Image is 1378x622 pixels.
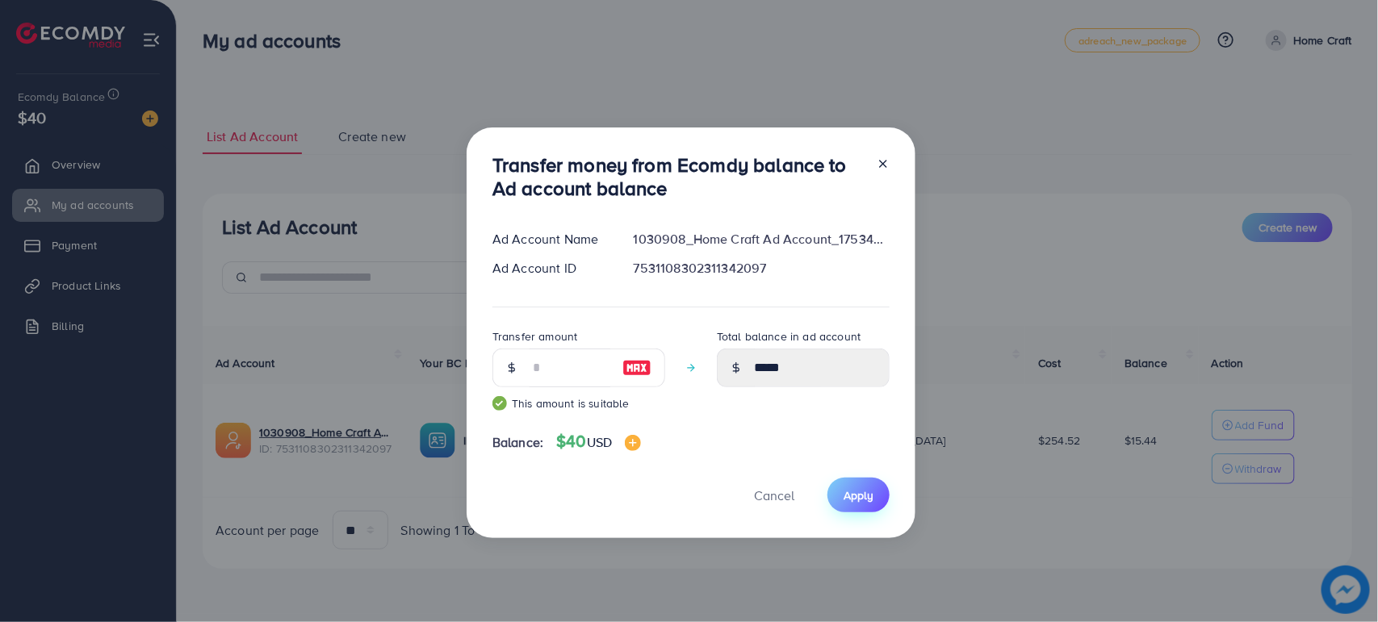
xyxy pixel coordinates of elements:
[621,230,903,248] div: 1030908_Home Craft Ad Account_1753472808618
[621,259,903,278] div: 7531108302311342097
[844,487,873,503] span: Apply
[492,396,507,411] img: guide
[754,486,794,504] span: Cancel
[492,328,577,344] label: Transfer amount
[480,259,621,278] div: Ad Account ID
[717,328,861,344] label: Total balance in ad account
[625,435,641,451] img: image
[480,230,621,248] div: Ad Account Name
[492,153,864,200] h3: Transfer money from Ecomdy balance to Ad account balance
[587,433,612,451] span: USD
[622,358,651,378] img: image
[492,395,665,411] small: This amount is suitable
[556,432,641,452] h4: $40
[734,478,815,512] button: Cancel
[492,433,543,452] span: Balance:
[827,478,890,512] button: Apply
